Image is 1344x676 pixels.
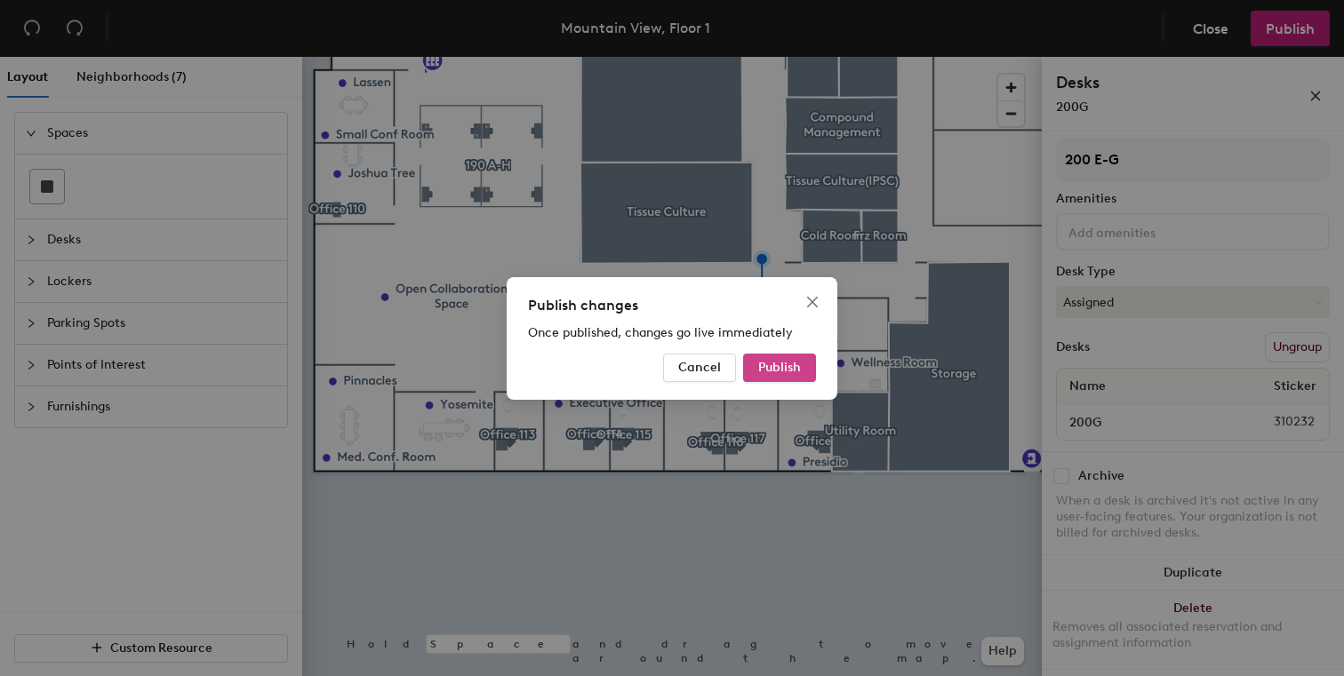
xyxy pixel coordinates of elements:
[528,295,816,316] div: Publish changes
[758,360,801,375] span: Publish
[805,295,820,309] span: close
[663,354,736,382] button: Cancel
[528,325,793,340] span: Once published, changes go live immediately
[743,354,816,382] button: Publish
[678,360,721,375] span: Cancel
[798,288,827,316] button: Close
[798,295,827,309] span: Close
